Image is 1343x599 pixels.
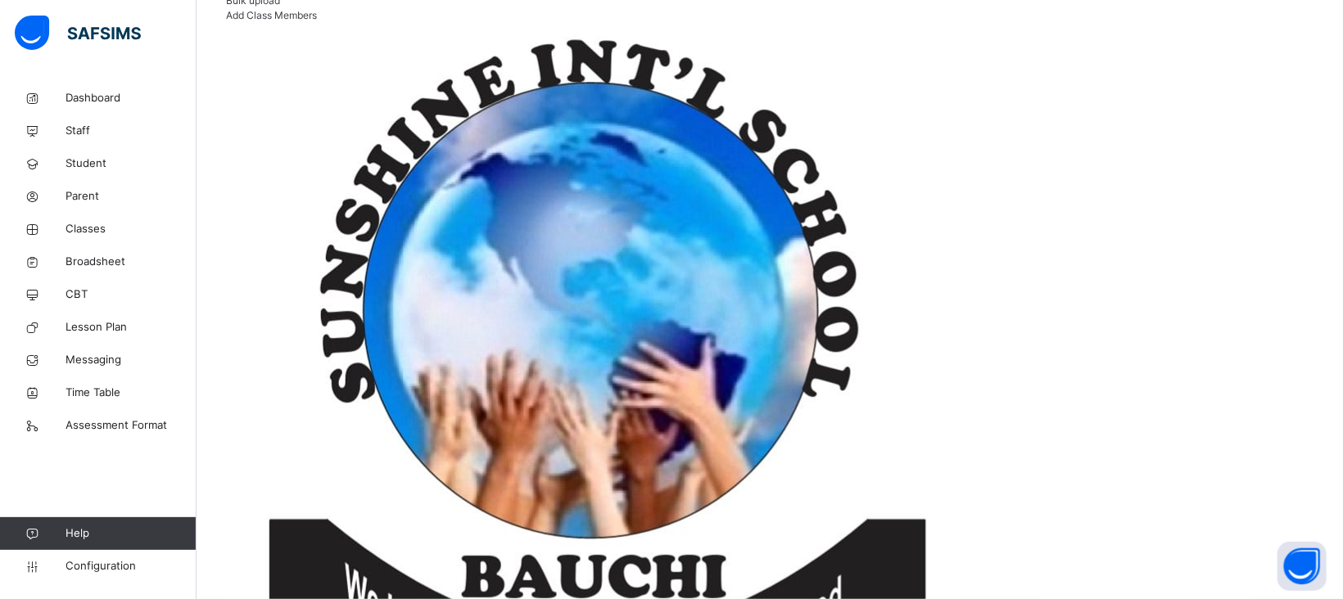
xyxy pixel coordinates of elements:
[66,286,197,303] span: CBT
[66,352,197,368] span: Messaging
[66,90,197,106] span: Dashboard
[66,123,197,139] span: Staff
[226,9,317,21] span: Add Class Members
[66,558,196,574] span: Configuration
[66,525,196,542] span: Help
[66,188,197,205] span: Parent
[1277,542,1327,591] button: Open asap
[15,16,141,50] img: safsims
[66,221,197,237] span: Classes
[66,155,197,172] span: Student
[66,319,197,336] span: Lesson Plan
[66,385,197,401] span: Time Table
[66,254,197,270] span: Broadsheet
[66,417,197,434] span: Assessment Format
